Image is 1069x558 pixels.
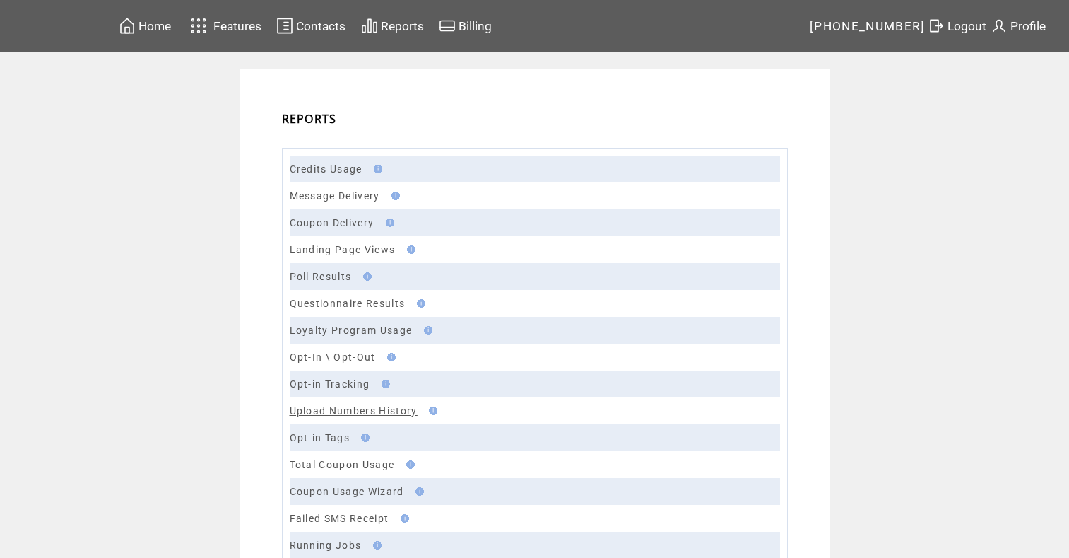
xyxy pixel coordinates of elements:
[290,378,370,390] a: Opt-in Tracking
[382,219,394,227] img: help.gif
[1010,19,1046,33] span: Profile
[290,459,395,470] a: Total Coupon Usage
[387,192,400,200] img: help.gif
[290,513,389,524] a: Failed SMS Receipt
[381,19,424,33] span: Reports
[359,272,372,281] img: help.gif
[425,407,437,415] img: help.gif
[290,325,413,336] a: Loyalty Program Usage
[290,271,352,282] a: Poll Results
[138,19,171,33] span: Home
[459,19,492,33] span: Billing
[184,12,264,40] a: Features
[377,380,390,388] img: help.gif
[290,405,418,417] a: Upload Numbers History
[988,15,1048,37] a: Profile
[290,351,376,363] a: Opt-In \ Opt-Out
[437,15,494,37] a: Billing
[402,460,415,469] img: help.gif
[290,163,362,175] a: Credits Usage
[290,540,362,551] a: Running Jobs
[991,17,1008,35] img: profile.svg
[276,17,293,35] img: contacts.svg
[383,353,396,361] img: help.gif
[290,432,350,443] a: Opt-in Tags
[119,17,136,35] img: home.svg
[290,486,404,497] a: Coupon Usage Wizard
[413,299,425,308] img: help.gif
[396,514,409,523] img: help.gif
[296,19,345,33] span: Contacts
[290,244,396,255] a: Landing Page Views
[370,165,382,173] img: help.gif
[411,487,424,496] img: help.gif
[187,14,211,37] img: features.svg
[810,19,926,33] span: [PHONE_NUMBER]
[290,298,406,309] a: Questionnaire Results
[369,541,382,550] img: help.gif
[357,434,370,442] img: help.gif
[274,15,348,37] a: Contacts
[926,15,988,37] a: Logout
[359,15,426,37] a: Reports
[947,19,986,33] span: Logout
[282,111,337,127] span: REPORTS
[290,190,380,202] a: Message Delivery
[290,217,374,228] a: Coupon Delivery
[213,19,261,33] span: Features
[403,245,415,254] img: help.gif
[420,326,432,335] img: help.gif
[928,17,945,35] img: exit.svg
[361,17,378,35] img: chart.svg
[439,17,456,35] img: creidtcard.svg
[117,15,173,37] a: Home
